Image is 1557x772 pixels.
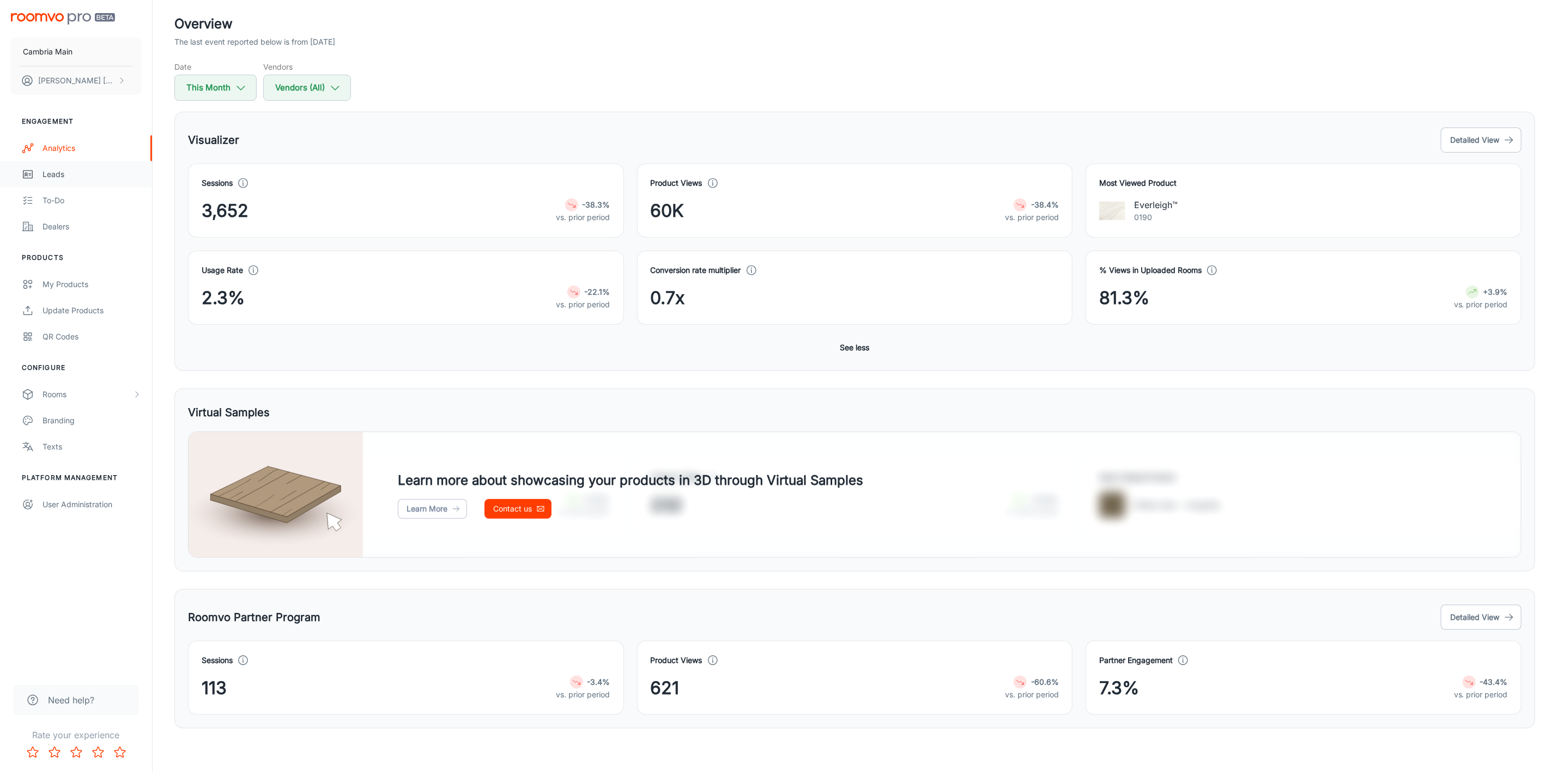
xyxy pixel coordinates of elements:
[585,287,610,296] strong: -22.1%
[202,675,227,701] span: 113
[188,609,320,625] h5: Roomvo Partner Program
[43,168,141,180] div: Leads
[1099,675,1139,701] span: 7.3%
[651,198,684,224] span: 60K
[1441,605,1522,630] button: Detailed View
[1005,211,1059,223] p: vs. prior period
[556,299,610,311] p: vs. prior period
[43,441,141,453] div: Texts
[43,499,141,510] div: User Administration
[188,404,270,421] h5: Virtual Samples
[1454,689,1508,701] p: vs. prior period
[1483,287,1508,296] strong: +3.9%
[38,75,115,87] p: [PERSON_NAME] [PERSON_NAME]
[1099,264,1202,276] h4: % Views in Uploaded Rooms
[398,499,467,519] a: Learn More
[263,61,351,72] h5: Vendors
[1005,689,1059,701] p: vs. prior period
[651,285,685,311] span: 0.7x
[11,38,141,66] button: Cambria Main
[836,338,874,357] button: See less
[202,654,233,666] h4: Sessions
[484,499,552,519] a: Contact us
[43,221,141,233] div: Dealers
[48,694,94,707] span: Need help?
[11,13,115,25] img: Roomvo PRO Beta
[583,200,610,209] strong: -38.3%
[65,741,87,763] button: Rate 3 star
[43,388,132,400] div: Rooms
[43,194,141,206] div: To-do
[202,177,233,189] h4: Sessions
[1099,198,1125,224] img: Everleigh™
[1134,211,1178,223] p: 0190
[398,471,863,490] h4: Learn more about showcasing your products in 3D through Virtual Samples
[1031,200,1059,209] strong: -38.4%
[1134,198,1178,211] p: Everleigh™
[263,75,351,101] button: Vendors (All)
[1099,177,1508,189] h4: Most Viewed Product
[1454,299,1508,311] p: vs. prior period
[651,177,702,189] h4: Product Views
[43,142,141,154] div: Analytics
[174,75,257,101] button: This Month
[109,741,131,763] button: Rate 5 star
[22,741,44,763] button: Rate 1 star
[1480,677,1508,686] strong: -43.4%
[43,305,141,317] div: Update Products
[23,46,72,58] p: Cambria Main
[651,675,680,701] span: 621
[202,285,245,311] span: 2.3%
[44,741,65,763] button: Rate 2 star
[556,211,610,223] p: vs. prior period
[87,741,109,763] button: Rate 4 star
[1441,127,1522,153] button: Detailed View
[174,14,1535,34] h2: Overview
[1099,654,1173,666] h4: Partner Engagement
[43,331,141,343] div: QR Codes
[9,728,143,741] p: Rate your experience
[202,264,243,276] h4: Usage Rate
[43,278,141,290] div: My Products
[651,264,741,276] h4: Conversion rate multiplier
[188,132,239,148] h5: Visualizer
[1031,677,1059,686] strong: -60.6%
[174,36,335,48] p: The last event reported below is from [DATE]
[202,198,249,224] span: 3,652
[43,415,141,427] div: Branding
[556,689,610,701] p: vs. prior period
[1099,285,1149,311] span: 81.3%
[587,677,610,686] strong: -3.4%
[651,654,702,666] h4: Product Views
[174,61,257,72] h5: Date
[11,66,141,95] button: [PERSON_NAME] [PERSON_NAME]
